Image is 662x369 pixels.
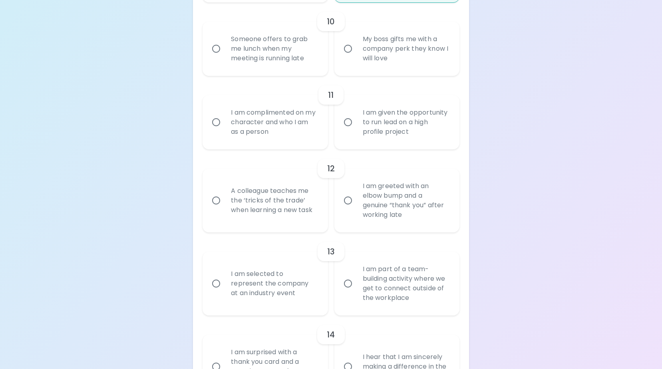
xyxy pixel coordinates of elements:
div: choice-group-check [203,2,459,76]
div: choice-group-check [203,232,459,315]
h6: 11 [328,89,334,101]
div: I am greeted with an elbow bump and a genuine “thank you” after working late [356,172,455,229]
h6: 14 [327,328,335,341]
div: I am complimented on my character and who I am as a person [225,98,323,146]
div: I am given the opportunity to run lead on a high profile project [356,98,455,146]
h6: 10 [327,15,335,28]
div: I am selected to represent the company at an industry event [225,260,323,307]
h6: 13 [327,245,335,258]
div: choice-group-check [203,76,459,149]
div: A colleague teaches me the ‘tricks of the trade’ when learning a new task [225,177,323,224]
div: choice-group-check [203,149,459,232]
div: I am part of a team-building activity where we get to connect outside of the workplace [356,255,455,312]
h6: 12 [327,162,335,175]
div: Someone offers to grab me lunch when my meeting is running late [225,25,323,73]
div: My boss gifts me with a company perk they know I will love [356,25,455,73]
